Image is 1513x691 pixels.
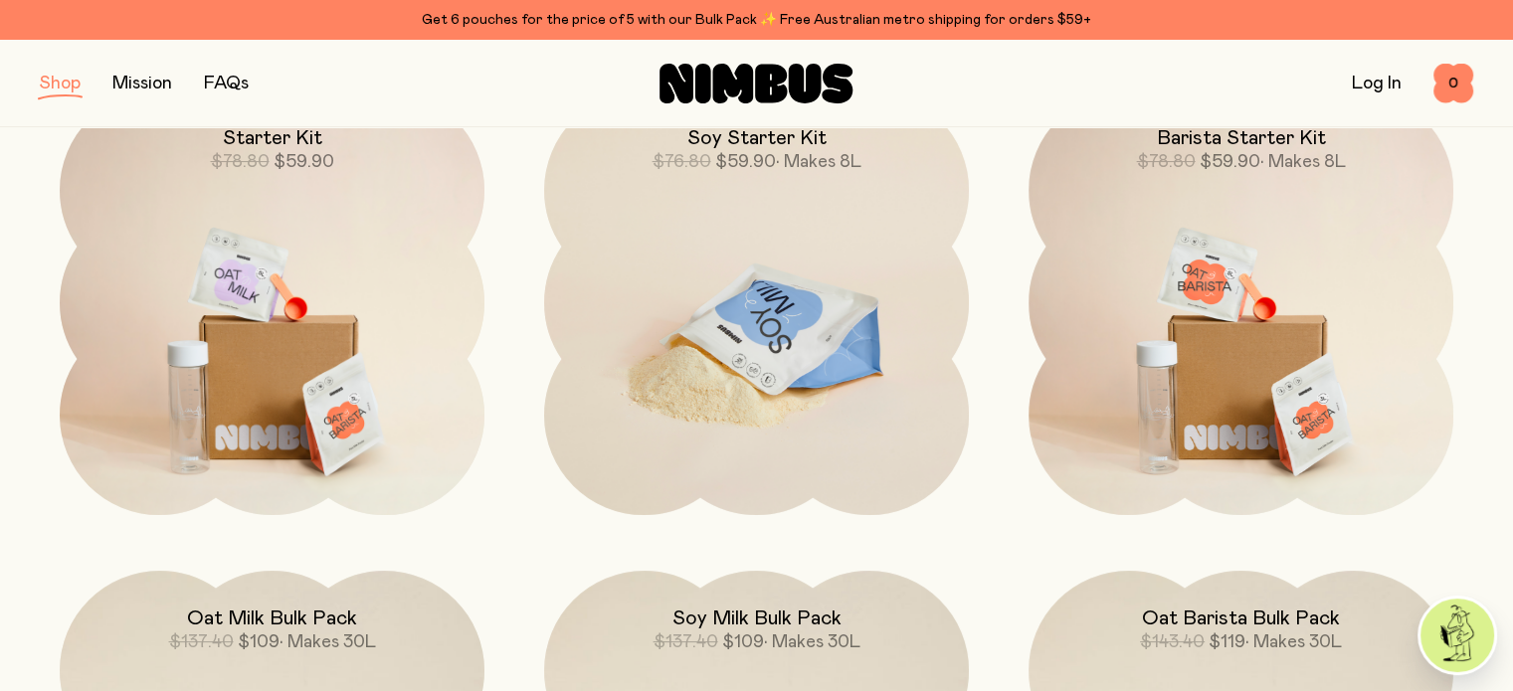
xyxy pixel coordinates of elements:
[654,633,718,651] span: $137.40
[1420,599,1494,672] img: agent
[274,153,334,171] span: $59.90
[672,606,842,630] h2: Soy Milk Bulk Pack
[1260,153,1346,171] span: • Makes 8L
[1352,75,1402,92] a: Log In
[687,126,827,150] h2: Soy Starter Kit
[1209,633,1245,651] span: $119
[653,153,711,171] span: $76.80
[1029,90,1453,515] a: Barista Starter Kit$78.80$59.90• Makes 8L
[204,75,249,92] a: FAQs
[169,633,234,651] span: $137.40
[764,633,860,651] span: • Makes 30L
[60,90,484,515] a: Starter Kit$78.80$59.90
[211,153,270,171] span: $78.80
[112,75,172,92] a: Mission
[1200,153,1260,171] span: $59.90
[280,633,376,651] span: • Makes 30L
[187,606,357,630] h2: Oat Milk Bulk Pack
[1245,633,1342,651] span: • Makes 30L
[40,8,1473,32] div: Get 6 pouches for the price of 5 with our Bulk Pack ✨ Free Australian metro shipping for orders $59+
[1140,633,1205,651] span: $143.40
[1137,153,1196,171] span: $78.80
[722,633,764,651] span: $109
[223,126,322,150] h2: Starter Kit
[238,633,280,651] span: $109
[715,153,776,171] span: $59.90
[1157,126,1326,150] h2: Barista Starter Kit
[544,90,969,515] a: Soy Starter Kit$76.80$59.90• Makes 8L
[1142,606,1340,630] h2: Oat Barista Bulk Pack
[1433,64,1473,103] button: 0
[776,153,861,171] span: • Makes 8L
